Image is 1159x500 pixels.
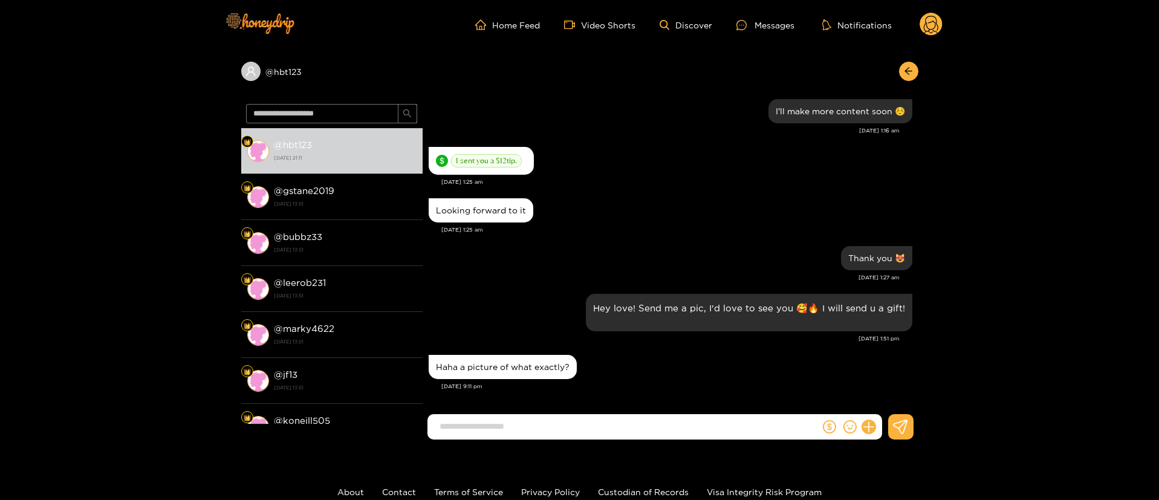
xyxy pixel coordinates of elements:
div: Looking forward to it [436,206,526,215]
img: Fan Level [244,368,251,375]
a: Video Shorts [564,19,635,30]
span: arrow-left [904,67,913,77]
div: I'll make more content soon ☺️ [776,106,905,116]
strong: @ marky4622 [274,323,334,334]
div: Haha a picture of what exactly? [436,362,570,372]
span: dollar-circle [436,155,448,167]
strong: @ leerob231 [274,278,326,288]
span: smile [843,420,857,433]
div: [DATE] 1:25 am [441,178,912,186]
a: Privacy Policy [521,487,580,496]
img: conversation [247,232,269,254]
button: dollar [820,418,839,436]
img: Fan Level [244,138,251,146]
strong: [DATE] 13:51 [274,336,417,347]
span: user [245,66,256,77]
div: Jul. 25, 1:25 am [429,198,533,222]
div: @hbt123 [241,62,423,81]
span: dollar [823,420,836,433]
div: Thank you 😻 [848,253,905,263]
span: search [403,109,412,119]
img: Fan Level [244,414,251,421]
a: Contact [382,487,416,496]
div: Aug. 22, 9:11 pm [429,355,577,379]
a: Terms of Service [434,487,503,496]
div: Jul. 25, 1:25 am [429,147,534,175]
strong: [DATE] 13:51 [274,290,417,301]
a: About [337,487,364,496]
img: conversation [247,278,269,300]
span: home [475,19,492,30]
strong: @ koneill505 [274,415,330,426]
div: [DATE] 1:25 am [441,226,912,234]
div: Aug. 19, 1:51 pm [586,294,912,331]
strong: @ jf13 [274,369,297,380]
strong: @ bubbz33 [274,232,322,242]
div: [DATE] 1:27 am [429,273,900,282]
div: Jul. 25, 1:27 am [841,246,912,270]
div: Jul. 25, 1:16 am [768,99,912,123]
strong: [DATE] 13:51 [274,382,417,393]
img: conversation [247,140,269,162]
img: Fan Level [244,184,251,192]
div: [DATE] 1:16 am [429,126,900,135]
a: Discover [660,20,712,30]
strong: [DATE] 13:51 [274,244,417,255]
a: Custodian of Records [598,487,689,496]
strong: @ hbt123 [274,140,312,150]
img: conversation [247,324,269,346]
img: conversation [247,416,269,438]
div: [DATE] 1:51 pm [429,334,900,343]
a: Visa Integrity Risk Program [707,487,822,496]
span: I sent you a $ 12 tip. [451,154,522,167]
span: video-camera [564,19,581,30]
img: Fan Level [244,230,251,238]
div: [DATE] 9:11 pm [441,382,912,391]
img: conversation [247,370,269,392]
button: search [398,104,417,123]
button: arrow-left [899,62,918,81]
img: Fan Level [244,276,251,284]
a: Home Feed [475,19,540,30]
button: Notifications [819,19,895,31]
strong: @ gstane2019 [274,186,334,196]
strong: [DATE] 21:11 [274,152,417,163]
p: Hey love! Send me a pic, I'd love to see you 🥰🔥 I will send u a gift! [593,301,905,315]
img: conversation [247,186,269,208]
img: Fan Level [244,322,251,330]
strong: [DATE] 13:51 [274,198,417,209]
div: Messages [736,18,794,32]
